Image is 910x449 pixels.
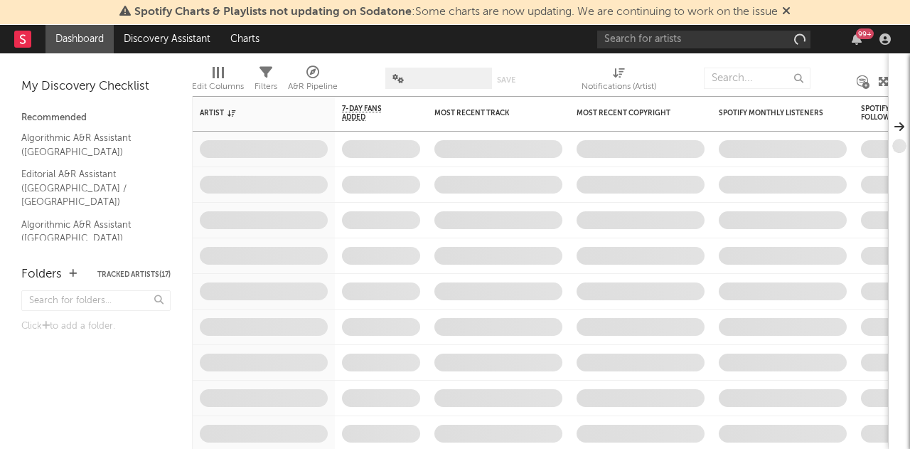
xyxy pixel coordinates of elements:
a: Discovery Assistant [114,25,220,53]
a: Dashboard [45,25,114,53]
div: A&R Pipeline [288,78,338,95]
a: Algorithmic A&R Assistant ([GEOGRAPHIC_DATA]) [21,130,156,159]
div: 99 + [856,28,874,39]
span: Spotify Charts & Playlists not updating on Sodatone [134,6,412,18]
a: Charts [220,25,269,53]
div: Most Recent Copyright [577,109,683,117]
div: Filters [255,78,277,95]
div: Edit Columns [192,60,244,102]
div: Filters [255,60,277,102]
span: Dismiss [782,6,791,18]
div: Notifications (Artist) [582,60,656,102]
span: : Some charts are now updating. We are continuing to work on the issue [134,6,778,18]
span: 7-Day Fans Added [342,105,399,122]
div: Spotify Monthly Listeners [719,109,825,117]
div: A&R Pipeline [288,60,338,102]
button: Tracked Artists(17) [97,271,171,278]
div: Click to add a folder. [21,318,171,335]
div: My Discovery Checklist [21,78,171,95]
button: Save [497,76,515,84]
a: Editorial A&R Assistant ([GEOGRAPHIC_DATA] / [GEOGRAPHIC_DATA]) [21,167,156,210]
input: Search... [704,68,810,89]
div: Artist [200,109,306,117]
div: Folders [21,266,62,283]
div: Notifications (Artist) [582,78,656,95]
div: Edit Columns [192,78,244,95]
a: Algorithmic A&R Assistant ([GEOGRAPHIC_DATA]) [21,217,156,246]
div: Recommended [21,110,171,127]
input: Search for folders... [21,290,171,311]
div: Most Recent Track [434,109,541,117]
input: Search for artists [597,31,810,48]
button: 99+ [852,33,862,45]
